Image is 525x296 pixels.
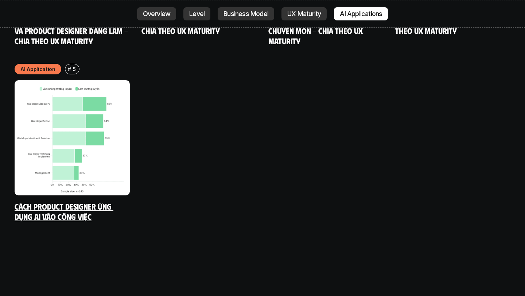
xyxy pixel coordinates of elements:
[143,10,171,17] p: Overview
[281,7,327,20] a: UX Maturity
[15,16,130,46] a: Những công việc về Managment và Product Designer đang làm - Chia theo UX Maturity
[189,10,205,17] p: Level
[68,66,71,72] h6: #
[287,10,321,17] p: UX Maturity
[268,16,366,46] a: Khó khăn trong phát triển chuyên môn - Chia theo UX Maturity
[223,10,268,17] p: Business Model
[137,7,176,20] a: Overview
[73,65,76,73] p: 5
[15,201,113,221] a: Cách Product Designer ứng dụng AI vào công việc
[334,7,388,20] a: AI Applications
[183,7,210,20] a: Level
[340,10,382,17] p: AI Applications
[218,7,274,20] a: Business Model
[20,65,55,73] p: AI Application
